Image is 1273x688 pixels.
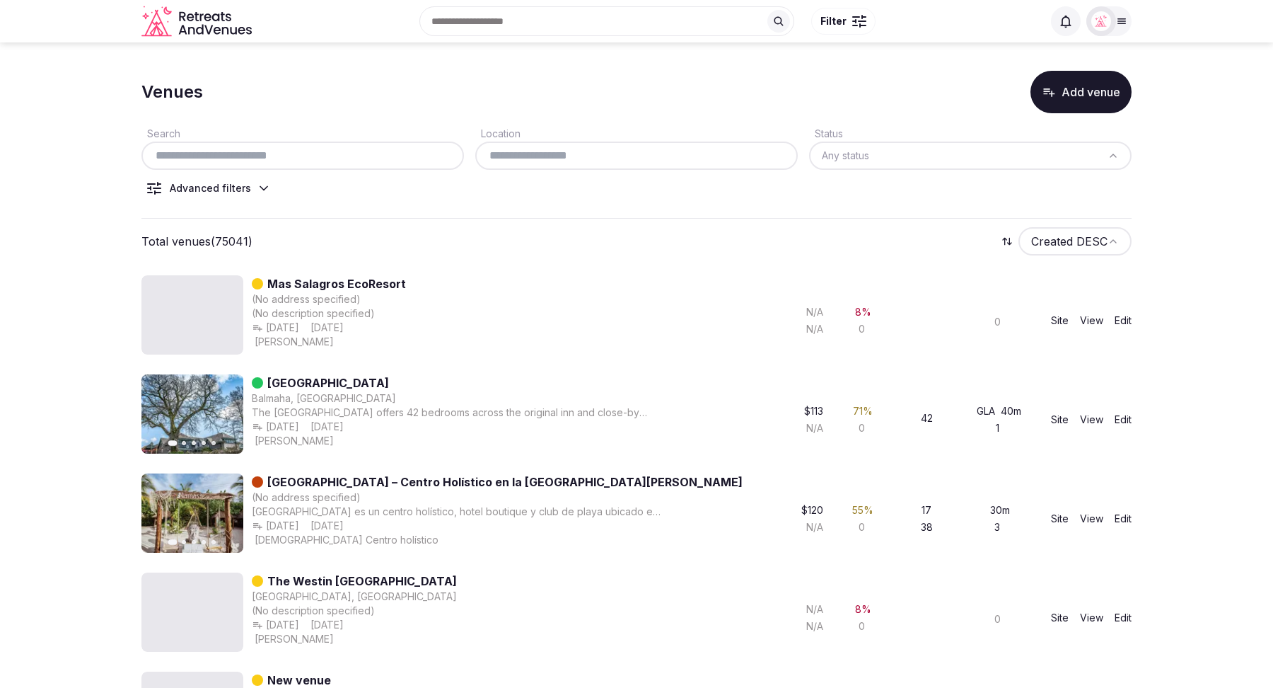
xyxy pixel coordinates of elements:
[182,540,186,544] button: Go to slide 2
[252,491,361,505] button: (No address specified)
[1051,413,1069,427] a: Site
[255,434,334,448] span: [PERSON_NAME]
[806,322,826,336] button: N/A
[855,305,871,319] div: 8 %
[801,503,826,517] button: $120
[855,305,871,319] button: 8%
[267,275,406,292] a: Mas Salagros EcoResort
[1051,512,1069,526] a: Site
[252,292,361,306] button: (No address specified)
[1115,413,1132,427] a: Edit
[990,503,1010,517] button: 30m
[811,8,876,35] button: Filter
[1115,314,1132,328] a: Edit
[252,391,396,406] button: Balmaha, [GEOGRAPHIC_DATA]
[192,441,196,445] button: Go to slide 3
[252,533,438,547] button: [DEMOGRAPHIC_DATA] Centro holístico
[308,618,344,632] div: [DATE]
[921,411,933,425] span: 42
[852,503,873,517] button: 55%
[182,441,186,445] button: Go to slide 2
[855,602,871,617] div: 8 %
[853,404,873,418] div: 71 %
[211,540,216,544] button: Go to slide 5
[192,540,196,544] button: Go to slide 3
[1115,611,1132,625] a: Edit
[267,474,743,491] a: [GEOGRAPHIC_DATA] – Centro Holístico en la [GEOGRAPHIC_DATA][PERSON_NAME]
[1080,413,1103,427] a: View
[202,441,206,445] button: Go to slide 4
[852,503,873,517] div: 55 %
[1080,611,1103,625] a: View
[252,434,334,448] button: [PERSON_NAME]
[252,632,334,646] button: [PERSON_NAME]
[921,520,936,534] button: 38
[252,618,299,632] button: [DATE]
[141,374,243,454] img: Featured image for Oak Tree Inn
[806,421,826,435] button: N/A
[1001,404,1021,418] div: 40 m
[1080,512,1103,526] a: View
[994,612,1004,626] button: 0
[252,420,299,434] div: [DATE]
[1080,314,1103,328] a: View
[252,321,299,335] button: [DATE]
[141,234,252,249] p: Total venues (75041)
[859,520,865,534] span: 0
[1051,314,1069,328] button: Site
[252,604,457,618] div: (No description specified)
[994,315,1004,329] button: 0
[804,404,826,418] div: $113
[809,127,843,139] label: Status
[859,421,865,435] span: 0
[475,127,521,139] label: Location
[996,421,1002,435] button: 1
[168,539,178,545] button: Go to slide 1
[806,619,826,633] button: N/A
[994,520,1003,534] div: 3
[921,411,936,425] button: 42
[859,619,865,633] span: 0
[1051,611,1069,625] a: Site
[922,503,931,517] span: 17
[252,519,299,533] button: [DATE]
[255,335,334,349] span: [PERSON_NAME]
[1115,512,1132,526] a: Edit
[141,6,255,38] a: Visit the homepage
[921,520,933,534] span: 38
[855,602,871,617] button: 8%
[141,6,255,38] svg: Retreats and Venues company logo
[859,322,865,336] span: 0
[806,520,826,534] button: N/A
[806,602,826,617] button: N/A
[252,505,665,519] div: [GEOGRAPHIC_DATA] es un centro holístico, hotel boutique y club de playa ubicado en una isla natu...
[977,404,998,418] button: GLA
[308,519,344,533] div: [DATE]
[255,632,334,646] span: [PERSON_NAME]
[308,420,344,434] button: [DATE]
[1091,11,1111,31] img: Matt Grant Oakes
[211,441,216,445] button: Go to slide 5
[141,127,180,139] label: Search
[308,321,344,335] button: [DATE]
[1001,404,1021,418] button: 40m
[820,14,847,28] span: Filter
[806,305,826,319] button: N/A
